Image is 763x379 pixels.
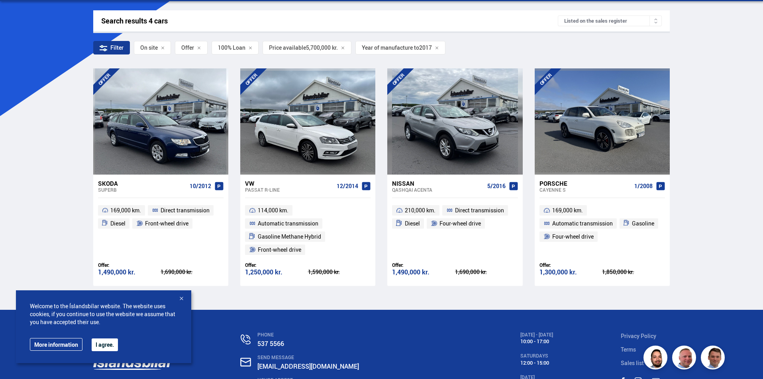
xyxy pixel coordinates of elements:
font: Listed on the sales register [564,17,627,24]
font: 169,000 km. [110,206,141,214]
font: 12/2014 [337,182,358,190]
font: Direct transmission [161,206,210,214]
font: Gasoline Methane Hybrid [258,233,321,240]
font: 2017 [419,44,432,51]
font: Skoda [98,179,118,187]
font: 1,300,000 kr. [539,268,577,276]
font: 1,490,000 kr. [98,268,135,276]
font: SATURDAYS [520,352,548,359]
font: Superb [98,187,117,193]
font: I agree. [96,341,114,348]
font: VW [245,179,254,187]
font: Offer: [392,262,403,268]
font: PHONE [257,331,274,338]
a: Skoda Superb 10/2012 169,000 km. Direct transmission Diesel Front-wheel drive Offer: 1,490,000 kr... [93,175,228,286]
font: Porsche [539,179,567,187]
font: Front-wheel drive [145,220,188,227]
font: 1,690,000 kr. [161,268,192,276]
font: Offer [181,44,194,51]
font: 10:00 - 17:00 [520,338,549,345]
font: Offer: [539,262,551,268]
font: 12:00 - 15:00 [520,359,549,366]
font: Welcome to the Íslandsbílar website. The website uses cookies, if you continue to use the website... [30,302,175,326]
font: 1,250,000 kr. [245,268,282,276]
a: Sales list [621,359,644,367]
a: [EMAIL_ADDRESS][DOMAIN_NAME] [257,362,359,371]
font: Four-wheel drive [439,220,481,227]
font: Year of manufacture to [362,44,419,51]
img: nhp88E3Fdnt1Opn2.png [645,347,669,371]
button: I agree. [92,338,118,351]
font: Offer: [98,262,109,268]
font: Passat R-LINE [245,187,280,193]
font: 5,700,000 kr. [306,44,338,51]
font: 114,000 km. [258,206,288,214]
font: Direct transmission [455,206,504,214]
img: nHj8e-n-aHgjukTg.svg [240,358,251,367]
font: Cayenne S [539,187,566,193]
font: More information [34,341,78,348]
font: Automatic transmission [552,220,613,227]
a: More information [30,338,82,351]
font: 1,590,000 kr. [308,268,340,276]
img: siFngHWaQ9KaOqBr.png [673,347,697,371]
a: Privacy Policy [621,332,656,340]
a: VW Passat R-LINE 12/2014 114,000 km. Automatic transmission Gasoline Methane Hybrid Front-wheel d... [240,175,375,286]
font: 10/2012 [190,182,211,190]
a: 537 5566 [257,339,284,348]
font: 210,000 km. [405,206,435,214]
font: Diesel [405,220,420,227]
font: 5/2016 [487,182,506,190]
font: Diesel [110,220,126,227]
font: [DATE] - [DATE] [520,331,553,338]
font: Price available [269,44,306,51]
button: Open LiveChat chat interface [6,3,30,27]
font: Gasoline [632,220,654,227]
a: Terms [621,346,636,353]
img: n0V2lOsqF3l1V2iz.svg [241,334,251,344]
a: Nissan Qashqai ACENTA 5/2016 210,000 km. Direct transmission Diesel Four-wheel drive Offer: 1,490... [387,175,522,286]
img: FbJEzSuNWCJXmdc-.webp [702,347,726,371]
font: 1,490,000 kr. [392,268,430,276]
font: On site [140,44,158,51]
font: Qashqai ACENTA [392,187,432,193]
font: 1,690,000 kr. [455,268,487,276]
font: Filter [110,44,124,51]
font: Front-wheel drive [258,246,301,253]
a: Porsche Cayenne S 1/2008 169,000 km. Automatic transmission Gasoline Four-wheel drive Offer: 1,30... [535,175,670,286]
font: 1/2008 [634,182,653,190]
font: Automatic transmission [258,220,318,227]
font: 1,850,000 kr. [602,268,634,276]
font: Search results 4 cars [101,16,168,25]
font: Nissan [392,179,414,187]
font: SEND MESSAGE [257,354,294,360]
font: Four-wheel drive [552,233,594,240]
font: 169,000 km. [552,206,583,214]
font: 100% Loan [218,44,245,51]
font: Offer: [245,262,256,268]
